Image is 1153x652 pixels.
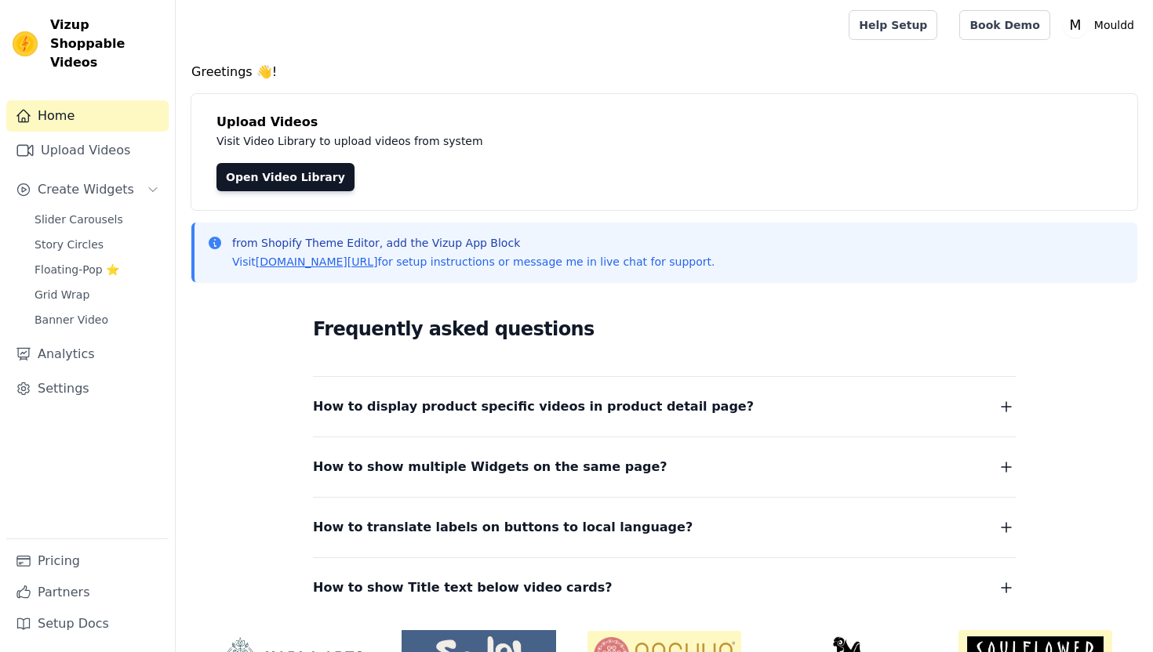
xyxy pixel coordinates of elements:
[6,174,169,205] button: Create Widgets
[6,545,169,577] a: Pricing
[35,312,108,328] span: Banner Video
[1063,11,1140,39] button: M Mouldd
[849,10,937,40] a: Help Setup
[38,180,134,199] span: Create Widgets
[25,284,169,306] a: Grid Wrap
[25,309,169,331] a: Banner Video
[6,100,169,132] a: Home
[216,163,355,191] a: Open Video Library
[313,577,613,599] span: How to show Title text below video cards?
[25,208,169,230] a: Slider Carousels
[313,396,1016,418] button: How to display product specific videos in product detail page?
[25,259,169,281] a: Floating-Pop ⭐
[6,373,169,404] a: Settings
[313,313,1016,345] h2: Frequently asked questions
[313,396,754,418] span: How to display product specific videos in product detail page?
[1088,11,1140,39] p: Mouldd
[25,234,169,255] a: Story Circles
[216,113,1112,132] h4: Upload Videos
[35,237,104,252] span: Story Circles
[232,235,715,251] p: from Shopify Theme Editor, add the Vizup App Block
[313,456,667,478] span: How to show multiple Widgets on the same page?
[35,287,89,302] span: Grid Wrap
[232,254,715,270] p: Visit for setup instructions or message me in live chat for support.
[13,31,38,56] img: Vizup
[35,212,123,227] span: Slider Carousels
[256,255,378,268] a: [DOMAIN_NAME][URL]
[6,608,169,639] a: Setup Docs
[6,577,169,608] a: Partners
[1069,17,1081,33] text: M
[6,339,169,370] a: Analytics
[313,456,1016,478] button: How to show multiple Widgets on the same page?
[313,577,1016,599] button: How to show Title text below video cards?
[6,135,169,166] a: Upload Videos
[50,16,162,72] span: Vizup Shoppable Videos
[191,63,1137,81] h4: Greetings 👋!
[216,132,919,150] p: Visit Video Library to upload videos from system
[35,262,119,277] span: Floating-Pop ⭐
[313,516,1016,538] button: How to translate labels on buttons to local language?
[959,10,1049,40] a: Book Demo
[313,516,693,538] span: How to translate labels on buttons to local language?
